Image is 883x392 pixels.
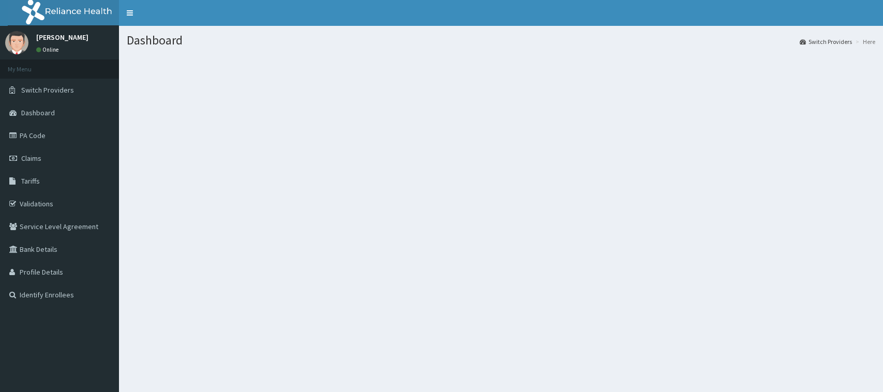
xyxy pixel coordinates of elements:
[21,85,74,95] span: Switch Providers
[21,108,55,117] span: Dashboard
[127,34,875,47] h1: Dashboard
[853,37,875,46] li: Here
[36,46,61,53] a: Online
[36,34,88,41] p: [PERSON_NAME]
[21,176,40,186] span: Tariffs
[5,31,28,54] img: User Image
[21,154,41,163] span: Claims
[800,37,852,46] a: Switch Providers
